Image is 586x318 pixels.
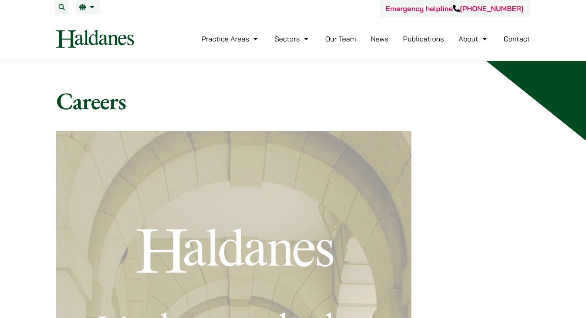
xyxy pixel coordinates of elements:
[79,4,96,10] a: EN
[386,4,523,13] a: Emergency helpline[PHONE_NUMBER]
[371,34,389,43] a: News
[275,34,311,43] a: Sectors
[403,34,444,43] a: Publications
[56,30,134,48] img: Logo of Haldanes
[56,86,530,115] h1: Careers
[201,34,260,43] a: Practice Areas
[325,34,356,43] a: Our Team
[458,34,489,43] a: About
[503,34,530,43] a: Contact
